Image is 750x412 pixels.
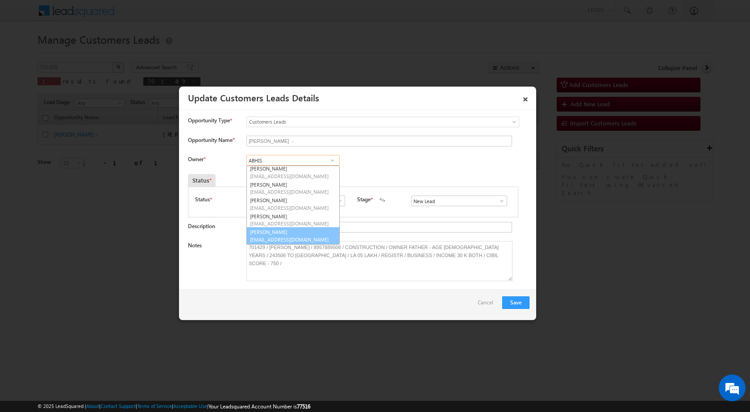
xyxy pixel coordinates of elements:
span: Opportunity Type [188,117,230,125]
button: Save [502,296,529,309]
a: Cancel [478,296,498,313]
input: Type to Search [411,196,507,206]
a: About [86,403,99,409]
div: Minimize live chat window [146,4,168,26]
img: d_60004797649_company_0_60004797649 [15,47,37,58]
span: 77516 [297,403,310,410]
span: Your Leadsquared Account Number is [208,403,310,410]
a: Show All Items [327,156,338,165]
a: Customers Leads [246,117,519,127]
span: [EMAIL_ADDRESS][DOMAIN_NAME] [250,220,330,227]
div: Chat with us now [46,47,150,58]
span: [EMAIL_ADDRESS][DOMAIN_NAME] [250,188,330,195]
a: Terms of Service [137,403,172,409]
a: [PERSON_NAME] [247,164,339,180]
label: Description [188,223,215,229]
span: [EMAIL_ADDRESS][DOMAIN_NAME] [250,173,330,179]
div: Status [188,174,216,187]
a: [PERSON_NAME] [247,196,339,212]
a: Show All Items [494,196,505,205]
span: [EMAIL_ADDRESS][DOMAIN_NAME] [250,236,330,243]
a: Contact Support [100,403,136,409]
span: [EMAIL_ADDRESS][DOMAIN_NAME] [250,204,330,211]
label: Status [195,196,210,204]
em: Start Chat [121,275,162,287]
label: Owner [188,156,205,162]
label: Notes [188,242,202,249]
a: Acceptable Use [173,403,207,409]
span: Customers Leads [247,118,483,126]
span: © 2025 LeadSquared | | | | | [37,402,310,411]
a: [PERSON_NAME] [247,180,339,196]
a: × [518,90,533,105]
input: Type to Search [246,155,340,166]
a: [PERSON_NAME] [246,227,340,244]
a: [PERSON_NAME] [247,212,339,228]
a: Update Customers Leads Details [188,91,319,104]
a: Show All Items [332,196,343,205]
label: Stage [357,196,371,204]
label: Opportunity Name [188,137,234,143]
textarea: Type your message and hit 'Enter' [12,83,163,267]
